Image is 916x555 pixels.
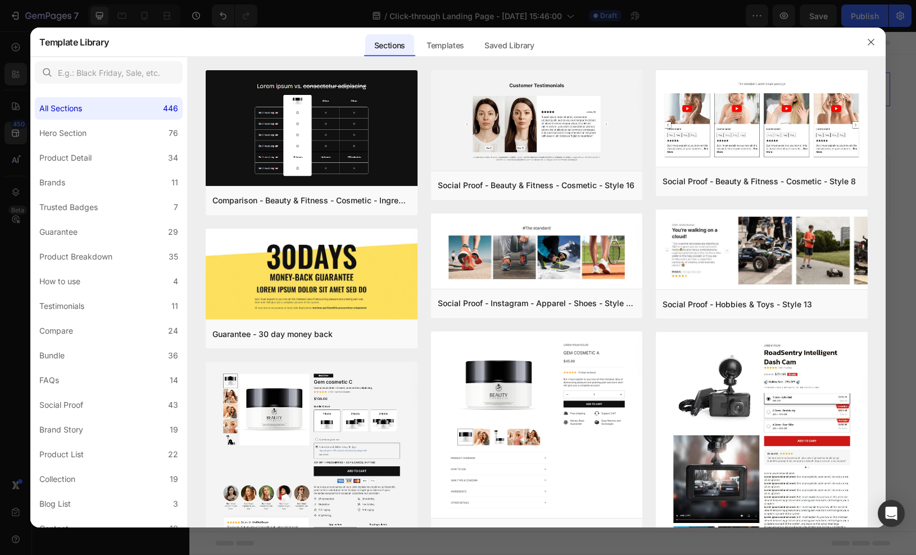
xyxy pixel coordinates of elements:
div: Brands [39,176,65,189]
div: Choose templates [242,143,310,155]
img: sp13.png [656,210,867,292]
div: Social Proof - Beauty & Fitness - Cosmetic - Style 8 [663,175,856,188]
div: Contact [39,522,69,535]
div: Drop element here [511,53,571,62]
span: from URL or image [329,157,389,167]
img: sp8.png [656,70,867,169]
div: 35 [169,250,178,263]
div: 36 [168,349,178,362]
div: Add blank section [413,143,482,155]
div: Trusted Badges [39,201,98,214]
div: 22 [168,448,178,461]
div: Testimonials [39,299,84,313]
div: Comparison - Beauty & Fitness - Cosmetic - Ingredients - Style 19 [212,194,410,207]
div: 19 [170,423,178,436]
div: Saved Library [475,34,543,57]
div: 446 [163,102,178,115]
div: Drop element here [170,53,229,62]
div: Product Breakdown [39,250,112,263]
div: Guarantee - 30 day money back [212,327,333,341]
div: Guarantee [39,225,78,239]
div: Open Intercom Messenger [878,500,905,527]
div: Social Proof - Hobbies & Toys - Style 13 [663,298,812,311]
div: Social Proof - Beauty & Fitness - Cosmetic - Style 16 [438,179,634,192]
div: Product List [39,448,84,461]
div: 11 [171,176,178,189]
img: sp30.png [431,213,642,291]
div: 14 [170,374,178,387]
div: How to use [39,275,80,288]
div: Compare [39,324,73,338]
div: 10 [170,522,178,535]
div: Generate layout [330,143,389,155]
div: 3 [173,497,178,511]
div: Social Proof - Instagram - Apparel - Shoes - Style 30 [438,297,636,310]
div: Product Detail [39,151,92,165]
div: Product Detail - Beauty & Fitness - Cosmetic - Style 16 [438,526,636,540]
div: FAQs [39,374,59,387]
div: 4 [173,275,178,288]
div: 43 [168,398,178,412]
div: Hero Section [39,126,87,140]
div: 76 [169,126,178,140]
div: Collection [39,472,75,486]
img: g30.png [206,229,417,322]
span: Add section [337,118,390,130]
div: Templates [418,34,473,57]
div: Blog List [39,497,71,511]
div: 11 [171,299,178,313]
div: 24 [168,324,178,338]
img: sp16.png [431,70,642,172]
div: Sections [365,34,414,57]
div: 34 [168,151,178,165]
div: Bundle [39,349,65,362]
span: then drag & drop elements [405,157,488,167]
div: 7 [174,201,178,214]
img: pd11.png [431,331,642,520]
input: E.g.: Black Friday, Sale, etc. [35,61,183,84]
img: c19.png [206,70,417,188]
div: Row [31,25,50,35]
div: 29 [168,225,178,239]
span: inspired by CRO experts [237,157,314,167]
h2: Template Library [39,28,108,57]
div: 19 [170,472,178,486]
div: Social Proof [39,398,83,412]
div: Brand Story [39,423,83,436]
div: All Sections [39,102,82,115]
